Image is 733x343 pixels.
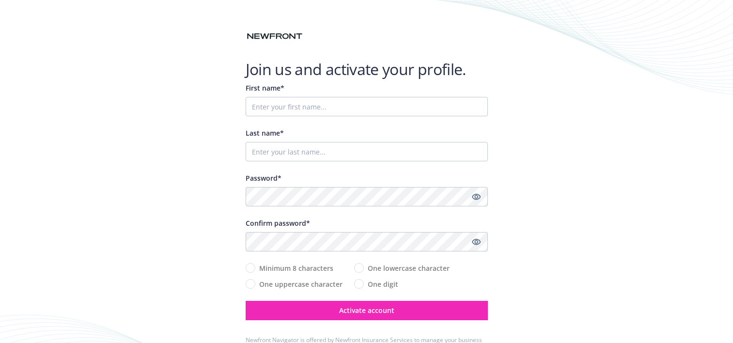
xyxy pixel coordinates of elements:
[368,263,450,273] span: One lowercase character
[246,301,488,320] button: Activate account
[259,263,333,273] span: Minimum 8 characters
[368,279,398,289] span: One digit
[246,83,284,93] span: First name*
[246,142,488,161] input: Enter your last name...
[339,306,394,315] span: Activate account
[246,97,488,116] input: Enter your first name...
[246,232,488,251] input: Confirm your unique password...
[470,191,482,203] a: Show password
[246,187,488,206] input: Enter a unique password...
[259,279,343,289] span: One uppercase character
[246,173,281,183] span: Password*
[470,236,482,248] a: Show password
[246,218,310,228] span: Confirm password*
[246,60,488,79] h1: Join us and activate your profile.
[246,128,284,138] span: Last name*
[246,31,304,42] img: Newfront logo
